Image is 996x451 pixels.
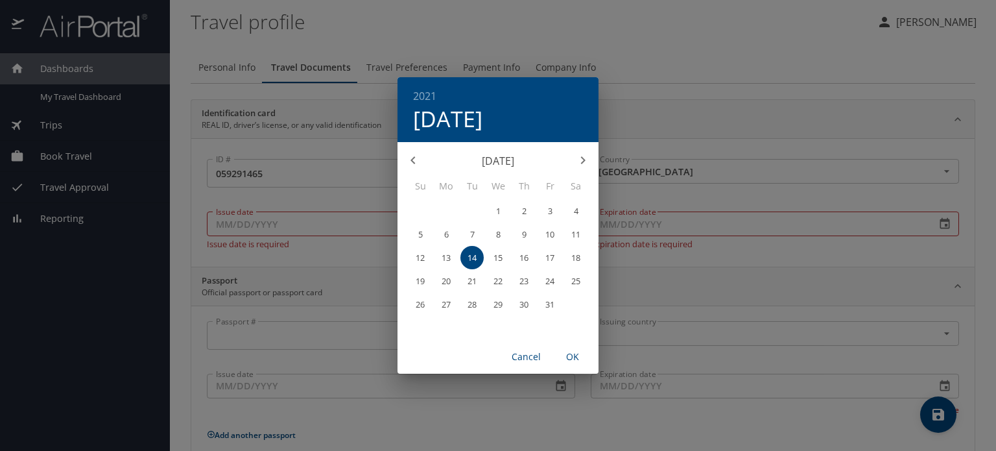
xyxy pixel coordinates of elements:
span: OK [557,349,588,365]
p: 1 [496,207,501,215]
span: Th [512,179,536,193]
p: 11 [571,230,580,239]
button: 9 [512,223,536,246]
button: 13 [434,246,458,269]
button: Cancel [505,345,547,369]
p: 8 [496,230,501,239]
p: 5 [418,230,423,239]
button: 7 [460,223,484,246]
button: 18 [564,246,587,269]
p: 19 [416,277,425,286]
button: 1 [486,199,510,223]
span: Fr [538,179,562,193]
p: 29 [493,300,503,309]
button: 25 [564,269,587,293]
button: 19 [409,269,432,293]
p: 14 [468,254,477,262]
button: 28 [460,293,484,316]
button: 2021 [413,87,436,105]
p: 12 [416,254,425,262]
p: 20 [442,277,451,286]
button: 11 [564,223,587,246]
button: 12 [409,246,432,269]
button: 15 [486,246,510,269]
button: 10 [538,223,562,246]
button: 24 [538,269,562,293]
p: 18 [571,254,580,262]
button: 20 [434,269,458,293]
button: 23 [512,269,536,293]
button: [DATE] [413,105,482,132]
span: Tu [460,179,484,193]
p: 13 [442,254,451,262]
p: 28 [468,300,477,309]
button: 2 [512,199,536,223]
p: 27 [442,300,451,309]
p: 6 [444,230,449,239]
p: 4 [574,207,578,215]
p: 2 [522,207,527,215]
p: 7 [470,230,475,239]
p: 3 [548,207,552,215]
button: 6 [434,223,458,246]
p: 31 [545,300,554,309]
p: 15 [493,254,503,262]
p: 17 [545,254,554,262]
p: 16 [519,254,528,262]
button: 30 [512,293,536,316]
button: 16 [512,246,536,269]
button: 14 [460,246,484,269]
p: 9 [522,230,527,239]
button: 5 [409,223,432,246]
p: 25 [571,277,580,286]
span: Cancel [510,349,541,365]
span: Sa [564,179,587,193]
p: 30 [519,300,528,309]
p: 21 [468,277,477,286]
button: 17 [538,246,562,269]
p: [DATE] [429,153,567,169]
p: 22 [493,277,503,286]
span: We [486,179,510,193]
button: 27 [434,293,458,316]
span: Su [409,179,432,193]
button: 31 [538,293,562,316]
button: 22 [486,269,510,293]
p: 24 [545,277,554,286]
button: 3 [538,199,562,223]
button: 8 [486,223,510,246]
button: 26 [409,293,432,316]
button: 4 [564,199,587,223]
p: 26 [416,300,425,309]
button: OK [552,345,593,369]
p: 10 [545,230,554,239]
p: 23 [519,277,528,286]
span: Mo [434,179,458,193]
button: 21 [460,269,484,293]
button: 29 [486,293,510,316]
